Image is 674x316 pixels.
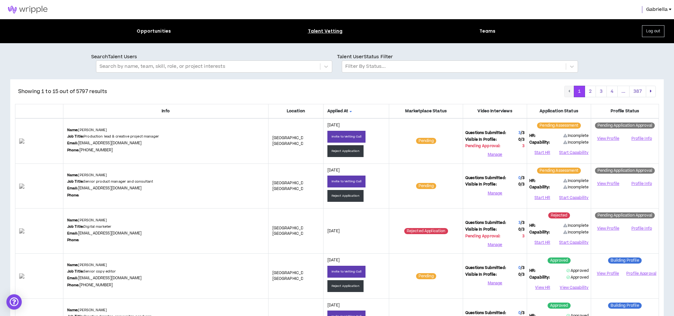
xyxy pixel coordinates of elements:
a: [EMAIL_ADDRESS][DOMAIN_NAME] [78,231,142,236]
button: 3 [596,86,607,97]
b: Email: [67,186,78,191]
button: Manage [465,150,525,160]
button: Start Capability [559,238,589,248]
span: Questions Submitted: [465,220,506,226]
button: View HR [529,283,556,292]
button: Profile Approval [626,269,656,279]
b: Name: [67,218,78,223]
sup: Pending Assessment [537,122,581,129]
sup: Approved [548,303,571,309]
span: Incomplete [563,230,589,235]
span: HR: [529,178,535,184]
button: Reject Application [327,280,364,292]
p: Senior product manager and consultant [67,179,153,184]
span: Capability: [529,275,550,280]
p: Senior copy editor [67,269,116,274]
p: [PERSON_NAME] [67,173,107,178]
img: dWoWsZPmkuOXNMfxuoTZsZ1rZGVCeINYrO1v2nVZ.png [19,228,59,233]
b: Job Title: [67,224,84,229]
span: 3 [522,143,525,149]
b: Email: [67,141,78,146]
sup: Rejected [548,212,570,218]
span: 3 [518,130,521,136]
b: Email: [67,231,78,236]
p: Digital marketer [67,224,112,229]
div: Teams [479,28,496,35]
span: Capability: [529,140,550,146]
span: HR: [529,223,535,229]
a: [PHONE_NUMBER] [79,147,113,153]
sup: Pending Assessment [537,168,581,174]
p: Search Talent Users [91,53,337,60]
b: Job Title: [67,134,84,139]
a: [PHONE_NUMBER] [79,282,113,288]
span: 0 [518,182,525,187]
button: Start HR [529,238,555,248]
span: / 3 [521,227,525,232]
button: 1 [574,86,585,97]
p: [DATE] [327,228,385,234]
span: / 3 [521,130,525,136]
button: ... [617,86,630,97]
a: View Profile [593,223,623,234]
button: Manage [465,240,525,249]
p: Talent User Status Filter [337,53,583,60]
a: [EMAIL_ADDRESS][DOMAIN_NAME] [78,140,142,146]
span: 0 [518,137,525,143]
span: [GEOGRAPHIC_DATA] , [GEOGRAPHIC_DATA] [272,135,313,146]
span: Pending Approval: [465,143,500,149]
sup: Pending [416,183,436,189]
button: Invite to Vetting Call [327,131,365,143]
button: Reject Application [327,145,364,157]
span: HR: [529,133,535,139]
span: Gabriella [646,6,668,13]
span: Questions Submitted: [465,265,506,271]
p: Production lead & creative project manager [67,134,159,139]
span: / 3 [521,137,525,142]
button: 387 [629,86,646,97]
span: Visible In Profile: [465,137,497,143]
a: View Profile [593,178,623,189]
span: / 3 [521,310,525,316]
span: / 3 [521,265,525,271]
button: Start HR [529,148,555,157]
span: / 3 [521,220,525,225]
b: Phone: [67,193,79,198]
span: 0 [518,310,521,316]
span: Capability: [529,185,550,190]
th: Video Interviews [463,104,527,118]
p: [PERSON_NAME] [67,308,107,313]
span: 3 [522,233,525,239]
button: Reject Application [327,190,364,202]
button: Profile Info [627,134,656,144]
span: Capability: [529,230,550,235]
b: Name: [67,173,78,178]
span: Incomplete [563,223,589,229]
button: Manage [465,188,525,198]
p: [PERSON_NAME] [67,128,107,133]
span: 3 [518,220,521,225]
span: Incomplete [563,185,589,190]
span: / 3 [521,175,525,181]
span: / 3 [521,272,525,277]
th: Location [268,104,324,118]
span: HR: [529,268,535,274]
p: Showing 1 to 15 out of 5797 results [18,88,107,95]
img: KhEDk1HWL2uOxxtGMUj6KbizZLuQaMFzcUhaTUsX.png [19,184,59,189]
b: Email: [67,276,78,280]
sup: Pending Application Approval [595,212,655,218]
span: Incomplete [563,178,589,184]
span: [GEOGRAPHIC_DATA] , [GEOGRAPHIC_DATA] [272,225,313,237]
button: 2 [585,86,596,97]
p: [PERSON_NAME] [67,218,107,223]
div: Opportunities [137,28,171,35]
b: Job Title: [67,179,84,184]
button: Profile Info [627,179,656,188]
span: Incomplete [563,140,589,145]
sup: Pending Application Approval [595,122,655,129]
sup: Rejected Application [404,228,448,234]
b: Phone: [67,148,79,153]
a: [EMAIL_ADDRESS][DOMAIN_NAME] [78,186,142,191]
b: Name: [67,128,78,132]
a: [EMAIL_ADDRESS][DOMAIN_NAME] [78,275,142,281]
